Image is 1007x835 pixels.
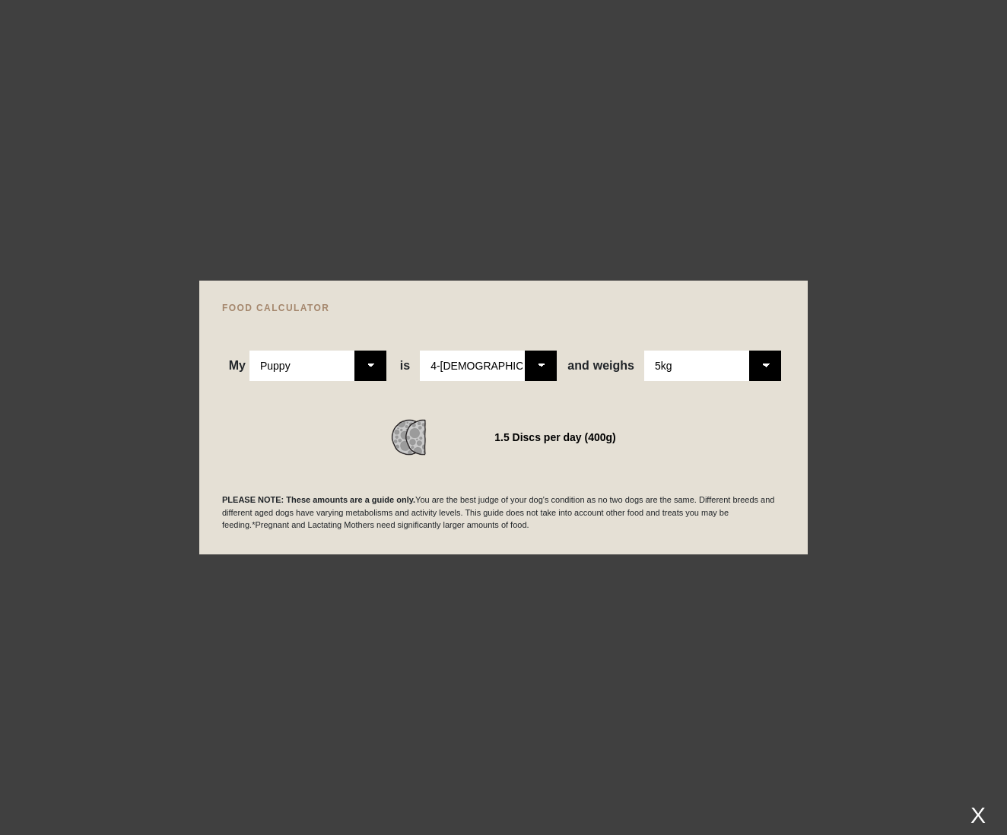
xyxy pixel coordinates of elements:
span: weighs [567,359,634,373]
b: PLEASE NOTE: These amounts are a guide only. [222,495,415,504]
span: My [229,359,246,373]
div: X [964,802,992,827]
span: and [567,359,592,373]
h4: FOOD CALCULATOR [222,303,785,313]
div: 1.5 Discs per day (400g) [494,427,616,448]
span: is [400,359,410,373]
p: You are the best judge of your dog's condition as no two dogs are the same. Different breeds and ... [222,494,785,532]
